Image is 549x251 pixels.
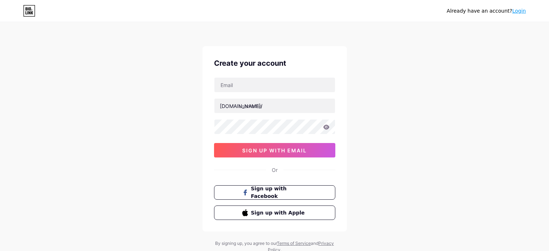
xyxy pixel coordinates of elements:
div: Create your account [214,58,335,69]
input: username [214,99,335,113]
div: [DOMAIN_NAME]/ [220,102,262,110]
input: Email [214,78,335,92]
div: Already have an account? [447,7,526,15]
button: sign up with email [214,143,335,157]
button: Sign up with Apple [214,205,335,220]
a: Terms of Service [277,241,311,246]
span: Sign up with Facebook [251,185,307,200]
button: Sign up with Facebook [214,185,335,200]
span: sign up with email [242,147,307,153]
span: Sign up with Apple [251,209,307,217]
a: Login [512,8,526,14]
div: Or [272,166,278,174]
